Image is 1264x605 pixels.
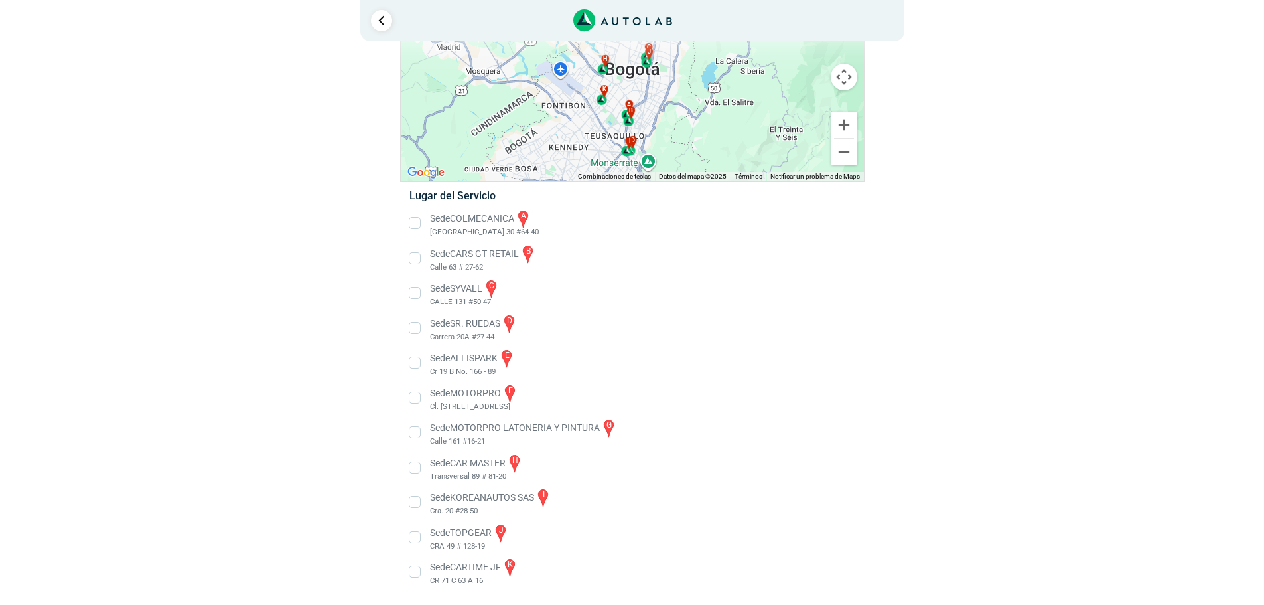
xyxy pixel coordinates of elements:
a: Notificar un problema de Maps [770,173,860,180]
img: Google [404,164,448,181]
span: h [603,55,607,64]
span: i [629,137,631,146]
button: Reducir [831,139,857,165]
a: Abre esta zona en Google Maps (se abre en una nueva ventana) [404,164,448,181]
a: Términos (se abre en una nueva pestaña) [735,173,762,180]
span: d [630,136,634,145]
a: Link al sitio de autolab [573,13,672,26]
button: Ampliar [831,112,857,138]
span: c [646,43,650,52]
a: Ir al paso anterior [371,10,392,31]
button: Controles de visualización del mapa [831,64,857,90]
h5: Lugar del Servicio [409,189,855,202]
span: Datos del mapa ©2025 [659,173,727,180]
span: b [629,106,633,116]
span: j [648,48,651,57]
span: a [627,100,631,110]
button: Combinaciones de teclas [578,172,651,181]
span: k [602,85,606,94]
